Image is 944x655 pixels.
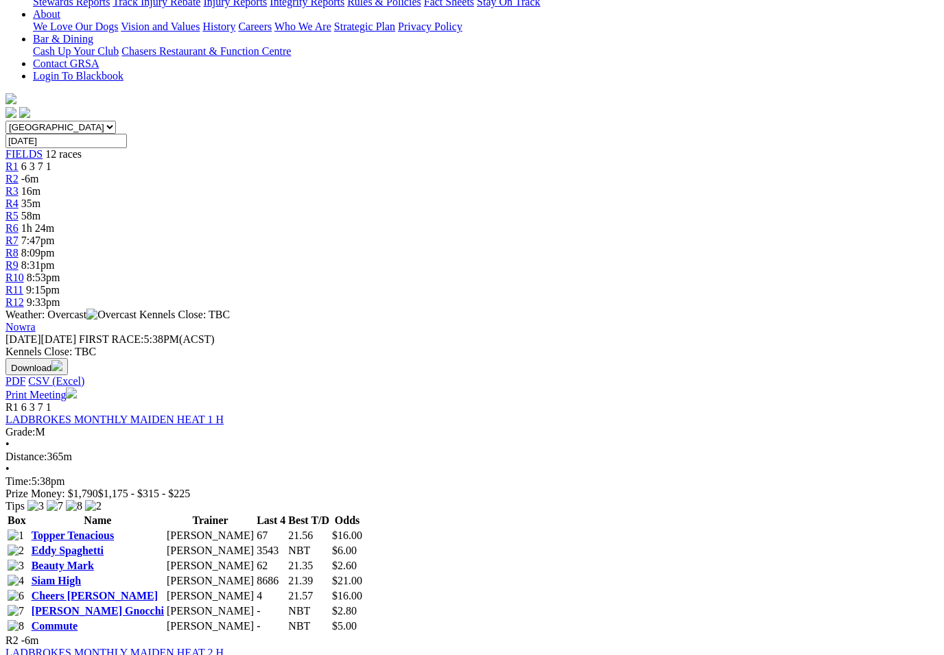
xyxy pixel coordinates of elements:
a: R4 [5,198,19,209]
div: Kennels Close: TBC [5,346,939,358]
td: NBT [287,619,330,633]
td: 21.39 [287,574,330,588]
a: R11 [5,284,23,296]
span: 9:33pm [27,296,60,308]
img: 8 [66,500,82,512]
img: 4 [8,575,24,587]
td: - [256,604,286,618]
a: We Love Our Dogs [33,21,118,32]
img: Overcast [86,309,137,321]
div: Bar & Dining [33,45,939,58]
span: Kennels Close: TBC [139,309,230,320]
span: [DATE] [5,333,41,345]
td: 62 [256,559,286,573]
td: 3543 [256,544,286,558]
td: NBT [287,604,330,618]
img: 7 [47,500,63,512]
a: Commute [32,620,78,632]
td: 21.35 [287,559,330,573]
img: 2 [8,545,24,557]
span: 8:31pm [21,259,55,271]
span: -6m [21,173,39,184]
a: R9 [5,259,19,271]
div: 365m [5,451,939,463]
a: Topper Tenacious [32,529,115,541]
td: [PERSON_NAME] [166,619,255,633]
th: Odds [331,514,363,527]
img: logo-grsa-white.png [5,93,16,104]
img: facebook.svg [5,107,16,118]
a: Cash Up Your Club [33,45,119,57]
a: FIELDS [5,148,43,160]
td: 21.57 [287,589,330,603]
td: NBT [287,544,330,558]
img: download.svg [51,360,62,371]
span: 1h 24m [21,222,54,234]
span: $2.80 [332,605,357,617]
a: Chasers Restaurant & Function Centre [121,45,291,57]
a: Beauty Mark [32,560,94,571]
img: 2 [85,500,102,512]
img: printer.svg [66,388,77,398]
a: PDF [5,375,25,387]
td: 21.56 [287,529,330,543]
td: [PERSON_NAME] [166,604,255,618]
a: R12 [5,296,24,308]
span: 16m [21,185,40,197]
a: [PERSON_NAME] Gnocchi [32,605,164,617]
span: R2 [5,634,19,646]
a: R6 [5,222,19,234]
th: Name [31,514,165,527]
span: 35m [21,198,40,209]
span: 6 3 7 1 [21,160,51,172]
span: Box [8,514,26,526]
a: R5 [5,210,19,222]
span: R1 [5,401,19,413]
a: R8 [5,247,19,259]
a: R1 [5,160,19,172]
th: Trainer [166,514,255,527]
input: Select date [5,134,127,148]
span: 8:09pm [21,247,55,259]
a: R7 [5,235,19,246]
div: Download [5,375,939,388]
span: Distance: [5,451,47,462]
a: Print Meeting [5,389,77,401]
span: 9:15pm [26,284,60,296]
a: Siam High [32,575,81,586]
span: $6.00 [332,545,357,556]
div: Prize Money: $1,790 [5,488,939,500]
td: [PERSON_NAME] [166,559,255,573]
a: Bar & Dining [33,33,93,45]
span: -6m [21,634,39,646]
a: Who We Are [274,21,331,32]
span: 6 3 7 1 [21,401,51,413]
img: 3 [27,500,44,512]
a: History [202,21,235,32]
a: Careers [238,21,272,32]
img: 8 [8,620,24,632]
span: 7:47pm [21,235,55,246]
td: 67 [256,529,286,543]
a: About [33,8,60,20]
img: 3 [8,560,24,572]
button: Download [5,358,68,375]
td: 4 [256,589,286,603]
span: R10 [5,272,24,283]
img: 1 [8,529,24,542]
td: [PERSON_NAME] [166,544,255,558]
a: R3 [5,185,19,197]
span: $16.00 [332,590,362,602]
a: LADBROKES MONTHLY MAIDEN HEAT 1 H [5,414,224,425]
td: [PERSON_NAME] [166,574,255,588]
a: Nowra [5,321,36,333]
a: Cheers [PERSON_NAME] [32,590,158,602]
